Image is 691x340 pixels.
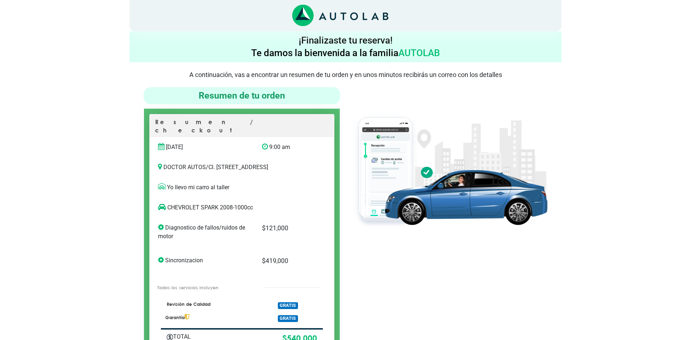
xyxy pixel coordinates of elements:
[398,47,440,58] span: AUTOLAB
[262,223,311,233] p: $ 121,000
[146,90,337,101] h4: Resumen de tu orden
[158,203,311,212] p: CHEVROLET SPARK 2008-1000cc
[262,256,311,266] p: $ 419,000
[158,163,326,172] p: DOCTOR AUTOS / Cl. [STREET_ADDRESS]
[158,256,251,265] p: Sincronizacion
[165,314,252,321] p: Garantía
[158,183,326,192] p: Yo llevo mi carro al taller
[130,71,561,78] p: A continuación, vas a encontrar un resumen de tu orden y en unos minutos recibirás un correo con ...
[155,118,329,137] p: Resumen / checkout
[157,284,249,291] p: Todos los servicios incluyen
[158,143,251,151] p: [DATE]
[278,302,298,309] span: GRATIS
[262,143,311,151] p: 9:00 am
[278,315,298,322] span: GRATIS
[292,12,388,19] a: Link al sitio de autolab
[165,301,252,308] p: Revisión de Calidad
[132,34,559,59] h4: ¡Finalizaste tu reserva! Te damos la bienvenida a la familia
[158,223,251,241] p: Diagnostico de fallos/ruidos de motor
